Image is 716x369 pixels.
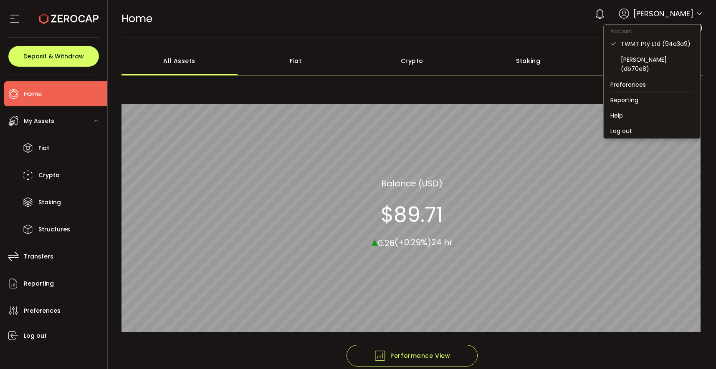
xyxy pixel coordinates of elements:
[24,278,54,290] span: Reporting
[347,345,478,366] button: Performance View
[625,23,703,33] span: TWMT Pty Ltd (94a3a9)
[354,46,471,75] div: Crypto
[378,237,395,249] span: 0.26
[604,77,700,92] li: Preferences
[604,123,700,138] li: Log out
[604,108,700,123] li: Help
[24,251,53,263] span: Transfers
[38,196,61,208] span: Staking
[121,11,152,26] span: Home
[23,53,84,59] span: Deposit & Withdraw
[38,169,60,181] span: Crypto
[24,88,42,100] span: Home
[431,236,453,248] span: 24 hr
[372,232,378,250] span: ▴
[621,55,693,73] div: [PERSON_NAME] (db70e8)
[374,349,450,362] span: Performance View
[395,236,431,248] span: (+0.29%)
[470,46,587,75] div: Staking
[604,28,639,35] span: Account
[587,46,703,75] div: Structured Products
[381,177,443,189] section: Balance (USD)
[24,115,54,127] span: My Assets
[604,93,700,108] li: Reporting
[381,202,443,227] section: $89.71
[674,329,716,369] iframe: Chat Widget
[121,46,238,75] div: All Assets
[238,46,354,75] div: Fiat
[633,8,693,19] span: [PERSON_NAME]
[621,39,693,48] div: TWMT Pty Ltd (94a3a9)
[24,330,47,342] span: Log out
[38,223,70,236] span: Structures
[8,46,99,67] button: Deposit & Withdraw
[38,142,49,154] span: Fiat
[24,305,61,317] span: Preferences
